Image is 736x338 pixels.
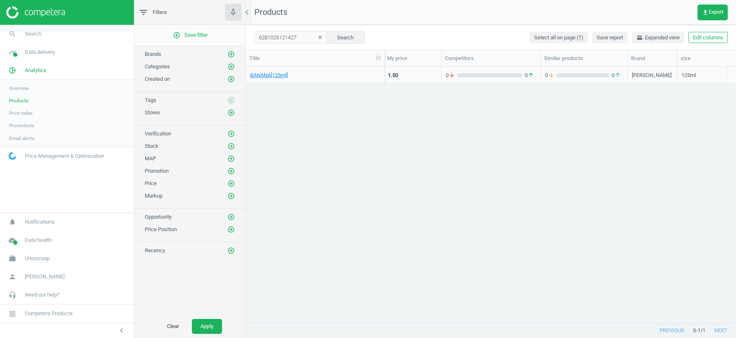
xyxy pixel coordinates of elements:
i: add_circle_outline [227,192,235,200]
i: get_app [702,9,709,16]
i: arrow_downward [449,72,455,79]
i: add_circle_outline [227,247,235,254]
div: grid [246,67,736,323]
span: Export [702,9,723,16]
button: horizontal_splitExpanded view [632,32,684,43]
i: add_circle_outline [227,213,235,221]
span: Data health [25,237,52,244]
span: Save filter [173,31,208,39]
i: filter_list [139,7,148,17]
span: Stores [145,109,160,116]
span: Recency [145,247,165,254]
span: Price Position [145,226,177,232]
button: Search [326,31,365,43]
button: add_circle_outline [227,130,235,138]
span: 0 [523,72,536,79]
span: Promotions [9,122,34,129]
span: 0 [545,72,557,79]
span: Filters [153,9,167,16]
i: add_circle_outline [227,109,235,116]
div: [PERSON_NAME] [632,72,671,82]
button: add_circle_outline [227,109,235,117]
i: add_circle_outline [227,180,235,187]
i: add_circle_outline [227,63,235,70]
i: add_circle_outline [173,31,180,39]
div: size [681,55,724,62]
span: Select all on page (1) [534,34,583,41]
span: Email alerts [9,135,34,142]
button: next [705,323,736,338]
span: Unioncoop [25,255,50,262]
i: chevron_left [117,326,127,336]
div: Similar products [544,55,624,62]
button: add_circle_outline [227,167,235,175]
span: MAP [145,155,156,162]
div: Title [249,55,381,62]
i: headset_mic [5,287,20,303]
a: BANANA[125ml] [250,72,288,79]
i: arrow_upward [614,72,621,79]
span: Tags [145,97,156,103]
span: Opportunity [145,214,172,220]
button: previous [651,323,693,338]
i: pie_chart_outlined [5,63,20,78]
span: Competera Products [25,310,73,317]
span: Stock [145,143,158,149]
button: clear [314,32,326,43]
button: add_circle_outline [227,142,235,150]
i: clear [317,34,323,40]
i: chevron_left [242,7,252,17]
i: add_circle_outline [227,130,235,138]
span: Save report [597,34,623,41]
span: / 1 [700,327,705,334]
button: chevron_left [111,325,132,336]
span: Created on [145,76,170,82]
span: 0 [446,72,457,79]
i: arrow_upward [528,72,534,79]
span: Data delivery [25,48,55,56]
span: [PERSON_NAME] [25,273,65,280]
div: 125ml [681,72,696,82]
button: get_appExport [698,5,728,20]
i: add_circle_outline [227,155,235,162]
span: Need our help? [25,291,60,299]
button: add_circle_outline [227,155,235,163]
i: timeline [5,44,20,60]
span: Products [254,7,287,17]
button: add_circle_outline [227,63,235,71]
span: Categories [145,63,170,70]
button: Clear [158,319,188,334]
i: cloud_done [5,232,20,248]
button: add_circle_outline [227,192,235,200]
i: person [5,269,20,285]
span: Promotion [145,168,169,174]
img: wGWNvw8QSZomAAAAABJRU5ErkJggg== [9,152,16,160]
button: Save report [592,32,628,43]
div: My price [387,55,438,62]
button: add_circle_outline [227,225,235,234]
i: add_circle_outline [227,97,235,104]
img: ajHJNr6hYgQAAAAASUVORK5CYII= [6,6,65,19]
div: Brand [631,55,674,62]
i: work [5,251,20,266]
button: add_circle_outline [227,213,235,221]
span: Price Management & Optimization [25,152,104,160]
button: add_circle_outline [227,50,235,58]
div: 1.50 [388,72,398,79]
span: Analytics [25,67,46,74]
span: 0 - 1 [693,327,700,334]
span: Markup [145,193,162,199]
span: Products [9,97,29,104]
button: add_circle_outline [227,246,235,255]
span: 0 [609,72,623,79]
span: Search [25,30,41,38]
button: add_circle_outline [227,75,235,83]
span: Brands [145,51,161,57]
input: SKU/Title search [254,31,327,43]
span: Price [145,180,157,186]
